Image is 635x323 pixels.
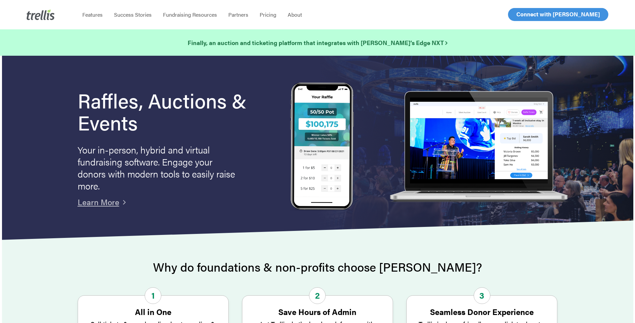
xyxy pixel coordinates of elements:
span: 3 [474,287,490,304]
span: Partners [228,11,248,18]
span: 2 [309,287,326,304]
strong: Seamless Donor Experience [430,306,534,317]
a: Success Stories [108,11,157,18]
img: Trellis [27,9,55,20]
span: Pricing [260,11,276,18]
a: About [282,11,308,18]
img: Trellis Raffles, Auctions and Event Fundraising [290,82,354,212]
p: Your in-person, hybrid and virtual fundraising software. Engage your donors with modern tools to ... [78,143,238,192]
a: Features [77,11,108,18]
a: Learn More [78,196,119,208]
a: Partners [223,11,254,18]
h2: Why do foundations & non-profits choose [PERSON_NAME]? [78,260,558,274]
strong: Save Hours of Admin [278,306,356,317]
span: Success Stories [114,11,152,18]
span: Connect with [PERSON_NAME] [516,10,600,18]
a: Pricing [254,11,282,18]
span: Features [82,11,103,18]
h1: Raffles, Auctions & Events [78,89,265,133]
a: Finally, an auction and ticketing platform that integrates with [PERSON_NAME]’s Edge NXT [188,38,447,47]
a: Connect with [PERSON_NAME] [508,8,608,21]
img: rafflelaptop_mac_optim.png [386,91,571,203]
span: About [288,11,302,18]
span: Fundraising Resources [163,11,217,18]
span: 1 [145,287,161,304]
a: Fundraising Resources [157,11,223,18]
strong: All in One [135,306,171,317]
